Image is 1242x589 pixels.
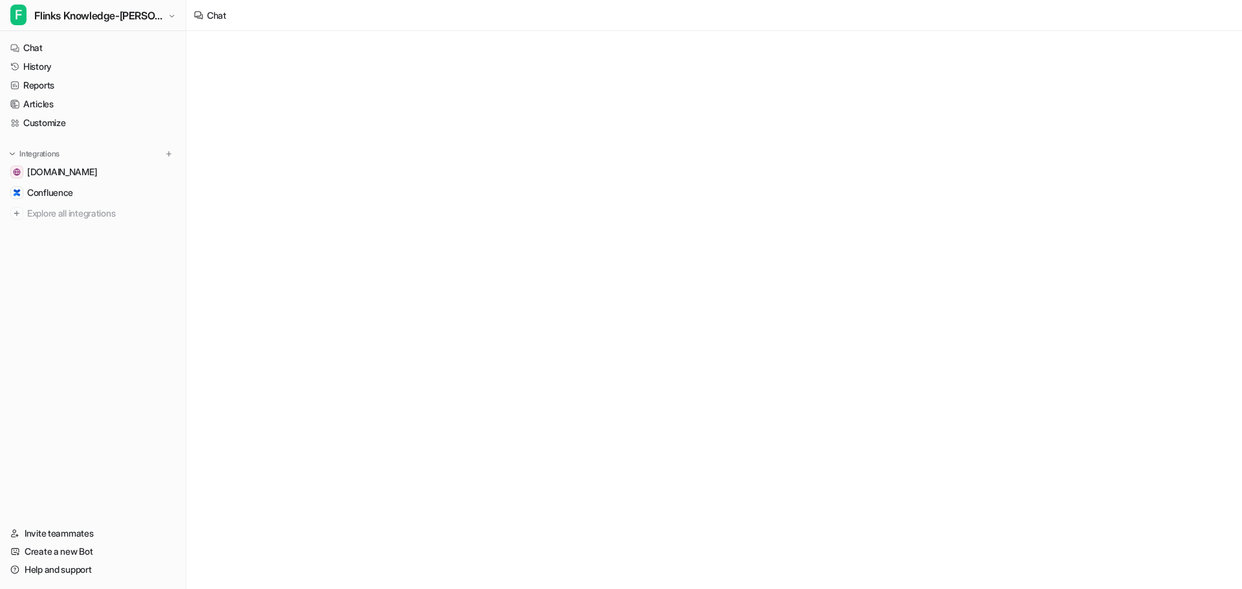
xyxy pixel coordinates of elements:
[13,189,21,197] img: Confluence
[27,166,97,178] span: [DOMAIN_NAME]
[10,207,23,220] img: explore all integrations
[5,184,180,202] a: ConfluenceConfluence
[207,8,226,22] div: Chat
[13,168,21,176] img: docs.flinks.com
[10,5,27,25] span: F
[27,186,73,199] span: Confluence
[34,6,165,25] span: Flinks Knowledge-[PERSON_NAME]
[19,149,60,159] p: Integrations
[27,203,175,224] span: Explore all integrations
[5,114,180,132] a: Customize
[5,524,180,542] a: Invite teammates
[5,561,180,579] a: Help and support
[5,58,180,76] a: History
[5,542,180,561] a: Create a new Bot
[5,39,180,57] a: Chat
[5,95,180,113] a: Articles
[5,163,180,181] a: docs.flinks.com[DOMAIN_NAME]
[5,76,180,94] a: Reports
[8,149,17,158] img: expand menu
[5,147,63,160] button: Integrations
[164,149,173,158] img: menu_add.svg
[5,204,180,222] a: Explore all integrations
